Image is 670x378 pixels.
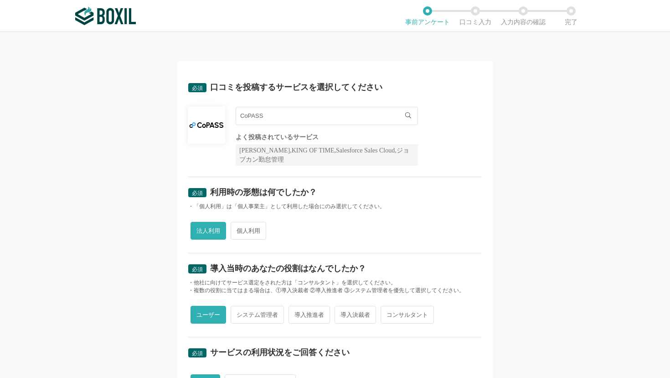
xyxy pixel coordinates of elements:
[231,306,284,324] span: システム管理者
[210,348,350,357] div: サービスの利用状況をご回答ください
[231,222,266,240] span: 個人利用
[192,85,203,91] span: 必須
[335,306,376,324] span: 導入決裁者
[192,266,203,273] span: 必須
[188,287,482,294] div: ・複数の役割に当てはまる場合は、①導入決裁者 ②導入推進者 ③システム管理者を優先して選択してください。
[191,222,226,240] span: 法人利用
[451,6,499,26] li: 口コミ入力
[191,306,226,324] span: ユーザー
[210,264,366,273] div: 導入当時のあなたの役割はなんでしたか？
[499,6,547,26] li: 入力内容の確認
[210,188,317,196] div: 利用時の形態は何でしたか？
[210,83,382,91] div: 口コミを投稿するサービスを選択してください
[75,7,136,25] img: ボクシルSaaS_ロゴ
[188,203,482,210] div: ・「個人利用」は「個人事業主」として利用した場合にのみ選択してください。
[381,306,434,324] span: コンサルタント
[192,350,203,357] span: 必須
[236,134,418,141] div: よく投稿されているサービス
[547,6,595,26] li: 完了
[192,190,203,196] span: 必須
[289,306,330,324] span: 導入推進者
[188,279,482,287] div: ・他社に向けてサービス選定をされた方は「コンサルタント」を選択してください。
[236,144,418,166] div: [PERSON_NAME],KING OF TIME,Salesforce Sales Cloud,ジョブカン勤怠管理
[403,6,451,26] li: 事前アンケート
[236,107,418,125] input: サービス名で検索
